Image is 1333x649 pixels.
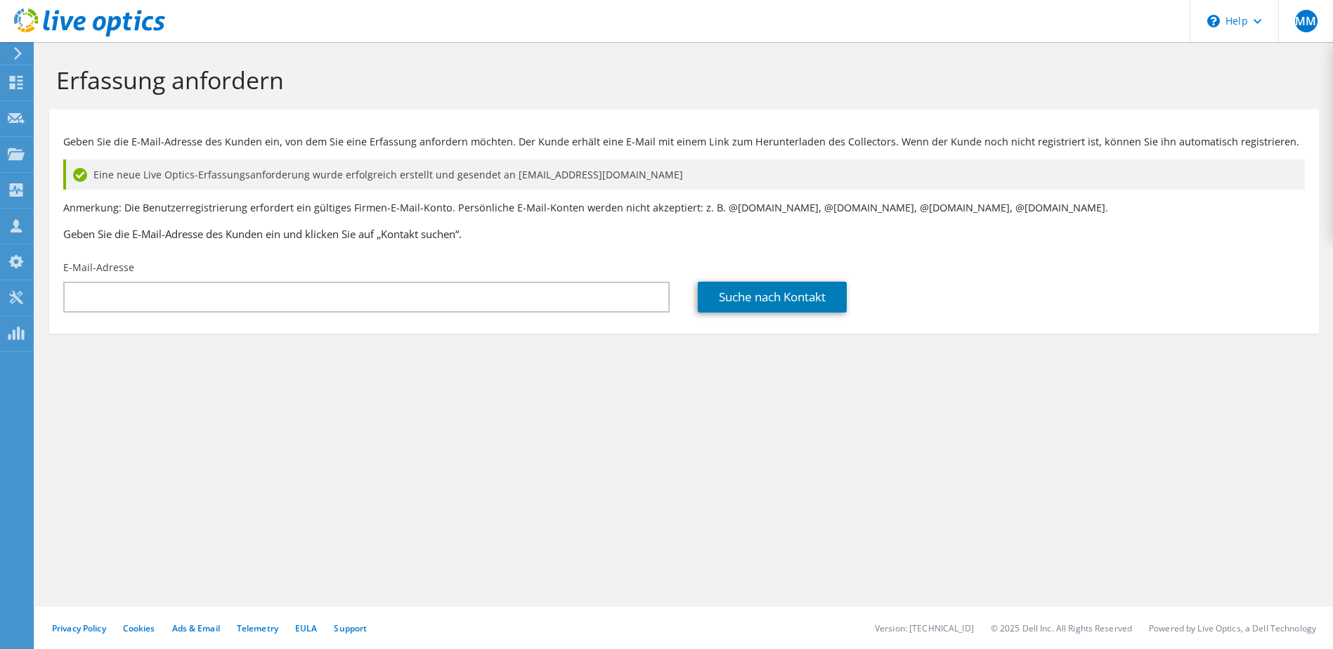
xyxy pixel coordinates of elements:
a: Telemetry [237,622,278,634]
h3: Geben Sie die E-Mail-Adresse des Kunden ein und klicken Sie auf „Kontakt suchen“. [63,226,1305,242]
li: Version: [TECHNICAL_ID] [875,622,974,634]
svg: \n [1207,15,1220,27]
a: Privacy Policy [52,622,106,634]
span: Eine neue Live Optics-Erfassungsanforderung wurde erfolgreich erstellt und gesendet an [EMAIL_ADD... [93,167,683,183]
a: EULA [295,622,317,634]
a: Suche nach Kontakt [698,282,847,313]
a: Ads & Email [172,622,220,634]
a: Cookies [123,622,155,634]
p: Anmerkung: Die Benutzerregistrierung erfordert ein gültiges Firmen-E-Mail-Konto. Persönliche E-Ma... [63,200,1305,216]
a: Support [334,622,367,634]
li: © 2025 Dell Inc. All Rights Reserved [991,622,1132,634]
h1: Erfassung anfordern [56,65,1305,95]
p: Geben Sie die E-Mail-Adresse des Kunden ein, von dem Sie eine Erfassung anfordern möchten. Der Ku... [63,134,1305,150]
label: E-Mail-Adresse [63,261,134,275]
span: MM [1295,10,1318,32]
li: Powered by Live Optics, a Dell Technology [1149,622,1316,634]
